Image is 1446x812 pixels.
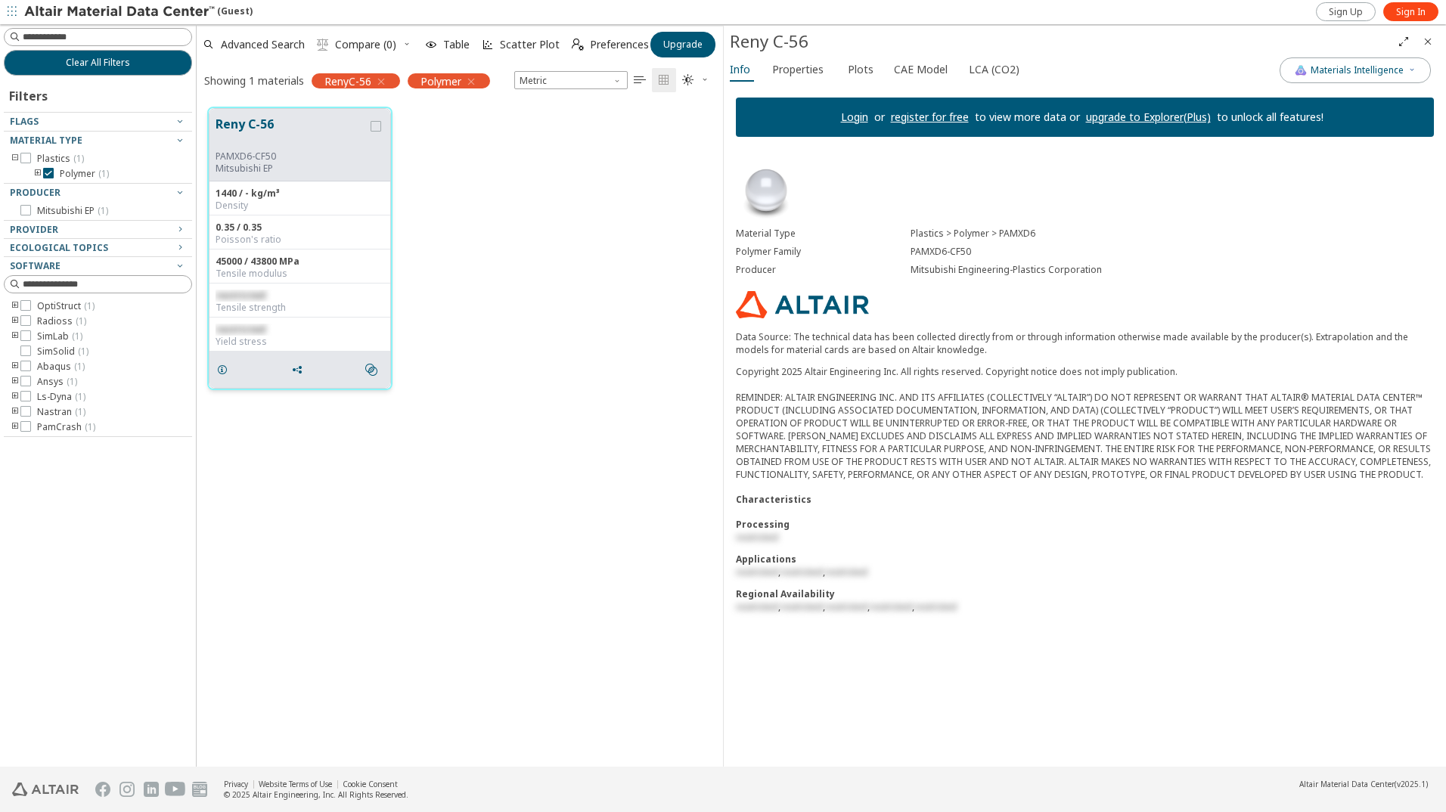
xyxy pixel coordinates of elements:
button: Details [209,355,241,385]
span: ( 1 ) [67,375,77,388]
div: Unit System [514,71,628,89]
span: SimLab [37,330,82,342]
p: to unlock all features! [1211,110,1330,125]
span: Polymer [420,74,461,88]
div: Regional Availability [736,587,1434,600]
div: Applications [736,553,1434,566]
i: toogle group [10,391,20,403]
div: Copyright 2025 Altair Engineering Inc. All rights reserved. Copyright notice does not imply publi... [736,365,1434,481]
span: Software [10,259,61,272]
span: ( 1 ) [98,204,108,217]
p: Data Source: The technical data has been collected directly from or through information otherwise... [736,330,1434,356]
div: PAMXD6-CF50 [911,246,1434,258]
span: Polymer [60,168,109,180]
span: restricted [780,600,823,613]
i: toogle group [10,406,20,418]
i: toogle group [10,300,20,312]
span: Radioss [37,315,86,327]
span: restricted [736,531,778,544]
span: Abaqus [37,361,85,373]
span: Ansys [37,376,77,388]
div: Characteristics [736,493,1434,506]
button: Upgrade [650,32,715,57]
span: restricted [216,289,265,302]
button: Reny C-56 [216,115,368,150]
a: Website Terms of Use [259,779,332,789]
span: ( 1 ) [84,299,95,312]
img: Material Type Image [736,161,796,222]
i:  [634,74,646,86]
i:  [682,74,694,86]
span: Sign Up [1329,6,1363,18]
span: ( 1 ) [85,420,95,433]
span: restricted [780,566,823,578]
div: (Guest) [24,5,253,20]
span: restricted [216,323,265,336]
button: Tile View [652,68,676,92]
i:  [572,39,584,51]
button: Material Type [4,132,192,150]
span: Advanced Search [221,39,305,50]
span: Plastics [37,153,84,165]
i: toogle group [10,361,20,373]
span: Flags [10,115,39,128]
div: 0.35 / 0.35 [216,222,384,234]
div: Material Type [736,228,911,240]
div: Tensile strength [216,302,384,314]
button: Table View [628,68,652,92]
span: Properties [772,57,824,82]
span: ( 1 ) [76,315,86,327]
span: restricted [914,600,957,613]
span: Provider [10,223,58,236]
span: Ls-Dyna [37,391,85,403]
img: AI Copilot [1295,64,1307,76]
span: Mitsubishi EP [37,205,108,217]
span: ( 1 ) [73,152,84,165]
span: RenyC-56 [324,74,371,88]
span: Scatter Plot [500,39,560,50]
div: Poisson's ratio [216,234,384,246]
span: Table [443,39,470,50]
div: 1440 / - kg/m³ [216,188,384,200]
span: Altair Material Data Center [1299,779,1395,789]
span: Plots [848,57,873,82]
div: Reny C-56 [730,29,1392,54]
button: Provider [4,221,192,239]
div: Plastics > Polymer > PAMXD6 [911,228,1434,240]
div: © 2025 Altair Engineering, Inc. All Rights Reserved. [224,789,408,800]
button: Full Screen [1392,29,1416,54]
span: restricted [825,566,867,578]
span: Upgrade [663,39,703,51]
span: ( 1 ) [75,390,85,403]
span: Preferences [590,39,649,50]
img: Altair Engineering [12,783,79,796]
span: restricted [736,566,778,578]
span: LCA (CO2) [969,57,1019,82]
span: restricted [870,600,912,613]
span: Materials Intelligence [1311,64,1404,76]
span: Ecological Topics [10,241,108,254]
span: Compare (0) [335,39,396,50]
span: restricted [825,600,867,613]
div: PAMXD6-CF50 [216,150,368,163]
button: Flags [4,113,192,131]
button: Share [284,355,316,385]
button: Close [1416,29,1440,54]
span: Nastran [37,406,85,418]
a: Sign In [1383,2,1438,21]
a: Cookie Consent [343,779,398,789]
span: Producer [10,186,61,199]
a: Login [841,110,868,124]
a: register for free [891,110,969,124]
span: PamCrash [37,421,95,433]
span: ( 1 ) [72,330,82,342]
span: CAE Model [894,57,948,82]
i: toogle group [33,168,43,180]
span: OptiStruct [37,300,95,312]
button: Software [4,257,192,275]
div: Polymer Family [736,246,911,258]
div: Filters [4,76,55,112]
span: Material Type [10,134,82,147]
a: Sign Up [1316,2,1376,21]
div: (v2025.1) [1299,779,1428,789]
